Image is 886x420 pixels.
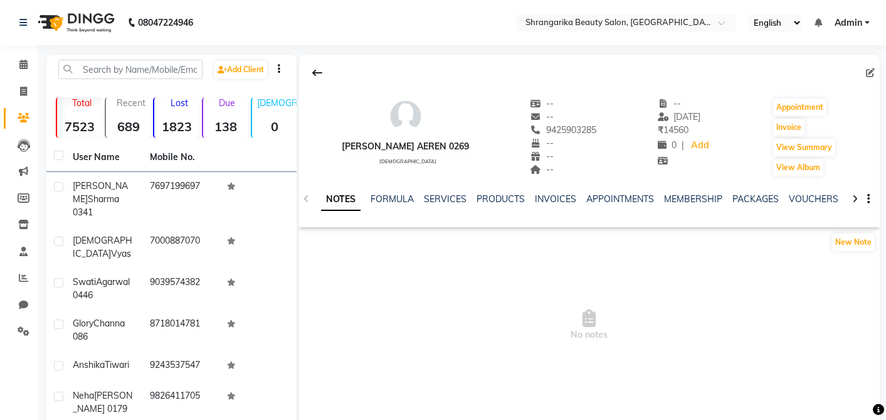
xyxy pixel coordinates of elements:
[664,193,722,205] a: MEMBERSHIP
[530,164,554,175] span: --
[586,193,654,205] a: APPOINTMENTS
[530,124,597,136] span: 9425903285
[106,119,151,134] strong: 689
[832,234,875,251] button: New Note
[658,111,701,122] span: [DATE]
[32,5,118,40] img: logo
[535,193,576,205] a: INVOICES
[530,137,554,149] span: --
[65,143,142,172] th: User Name
[789,193,838,205] a: VOUCHERS
[73,390,132,414] span: [PERSON_NAME] 0179
[530,98,554,109] span: --
[477,193,525,205] a: PRODUCTS
[159,97,199,109] p: Lost
[142,143,219,172] th: Mobile No.
[214,61,267,78] a: Add Client
[206,97,248,109] p: Due
[304,61,330,85] div: Back to Client
[142,227,219,268] td: 7000887070
[142,172,219,227] td: 7697199697
[257,97,297,109] p: [DEMOGRAPHIC_DATA]
[73,359,105,370] span: Anshika
[773,159,823,176] button: View Album
[530,151,554,162] span: --
[203,119,248,134] strong: 138
[387,97,425,135] img: avatar
[73,235,132,259] span: [DEMOGRAPHIC_DATA]
[138,5,193,40] b: 08047224946
[58,60,203,79] input: Search by Name/Mobile/Email/Code
[658,98,682,109] span: --
[773,99,826,116] button: Appointment
[682,139,684,152] span: |
[73,318,125,342] span: Channa 086
[73,276,96,288] span: Swati
[142,310,219,351] td: 8718014781
[111,97,151,109] p: Recent
[424,193,467,205] a: SERVICES
[835,16,862,30] span: Admin
[252,119,297,134] strong: 0
[371,193,414,205] a: FORMULA
[73,318,93,329] span: Glory
[321,188,361,211] a: NOTES
[154,119,199,134] strong: 1823
[73,390,94,401] span: Neha
[73,193,119,218] span: Sharma 0341
[342,140,469,153] div: [PERSON_NAME] Aeren 0269
[658,139,677,151] span: 0
[62,97,102,109] p: Total
[689,137,711,154] a: Add
[530,111,554,122] span: --
[379,158,436,164] span: [DEMOGRAPHIC_DATA]
[111,248,131,259] span: vyas
[142,268,219,310] td: 9039574382
[299,262,880,388] span: No notes
[658,124,663,136] span: ₹
[73,180,128,205] span: [PERSON_NAME]
[773,139,835,156] button: View Summary
[732,193,779,205] a: PACKAGES
[658,124,688,136] span: 14560
[773,119,804,136] button: Invoice
[142,351,219,382] td: 9243537547
[57,119,102,134] strong: 7523
[73,276,130,301] span: Agarwal 0446
[105,359,129,370] span: Tiwari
